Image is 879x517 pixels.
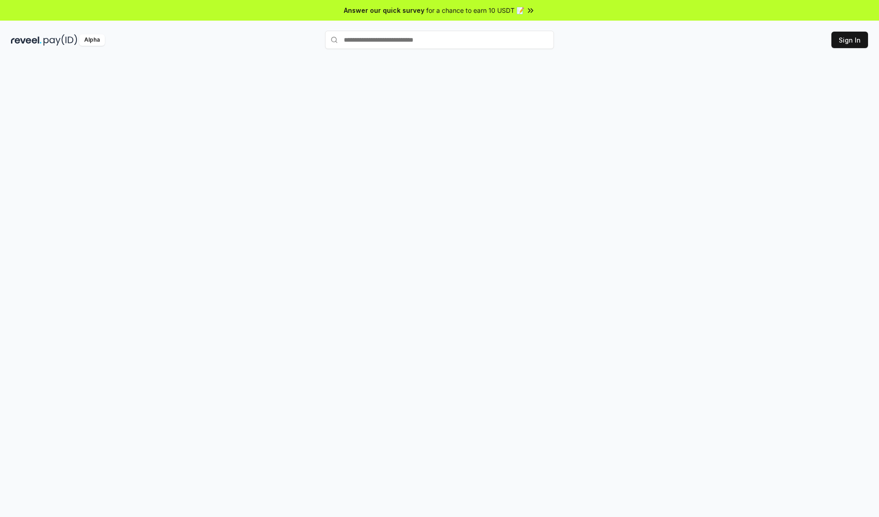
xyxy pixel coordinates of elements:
img: reveel_dark [11,34,42,46]
button: Sign In [831,32,868,48]
div: Alpha [79,34,105,46]
span: for a chance to earn 10 USDT 📝 [426,5,524,15]
span: Answer our quick survey [344,5,424,15]
img: pay_id [43,34,77,46]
